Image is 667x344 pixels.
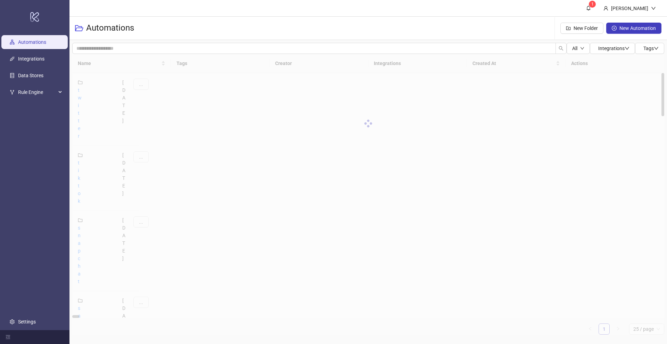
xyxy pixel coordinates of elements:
button: New Folder [560,23,603,34]
a: Automations [18,39,46,45]
span: folder-add [566,26,571,31]
div: [PERSON_NAME] [608,5,651,12]
span: down [654,46,659,51]
span: down [625,46,629,51]
a: Data Stores [18,73,43,78]
a: Settings [18,319,36,325]
span: folder-open [75,24,83,32]
span: Integrations [598,46,629,51]
button: Integrationsdown [590,43,635,54]
span: New Automation [619,25,656,31]
span: bell [586,6,591,10]
sup: 1 [589,1,596,8]
span: plus-circle [612,26,617,31]
a: Integrations [18,56,44,62]
span: Rule Engine [18,85,56,99]
span: user [603,6,608,11]
span: fork [10,90,15,95]
span: All [572,46,577,51]
span: New Folder [574,25,598,31]
span: menu-fold [6,335,10,339]
span: search [559,46,563,51]
h3: Automations [86,23,134,34]
span: Tags [643,46,659,51]
button: New Automation [606,23,661,34]
button: Alldown [567,43,590,54]
span: 1 [591,2,594,7]
span: down [651,6,656,11]
span: down [580,46,584,50]
button: Tagsdown [635,43,664,54]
